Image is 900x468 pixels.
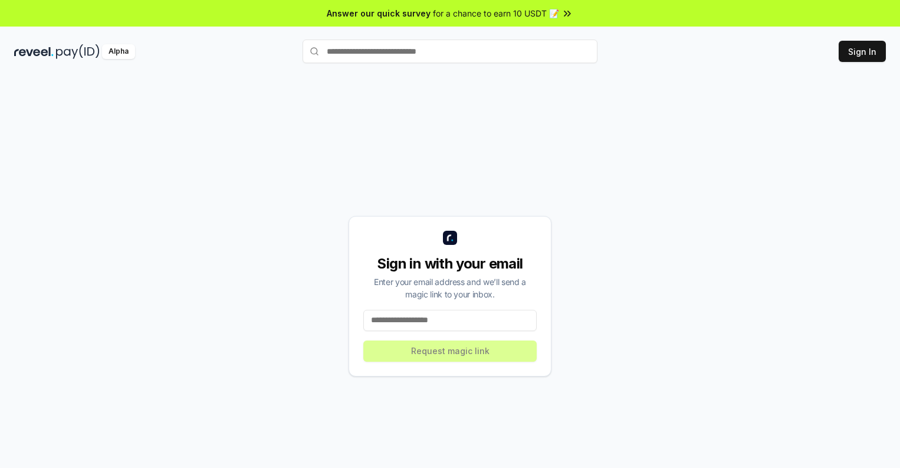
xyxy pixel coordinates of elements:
[14,44,54,59] img: reveel_dark
[56,44,100,59] img: pay_id
[839,41,886,62] button: Sign In
[327,7,431,19] span: Answer our quick survey
[363,276,537,300] div: Enter your email address and we’ll send a magic link to your inbox.
[433,7,559,19] span: for a chance to earn 10 USDT 📝
[443,231,457,245] img: logo_small
[102,44,135,59] div: Alpha
[363,254,537,273] div: Sign in with your email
